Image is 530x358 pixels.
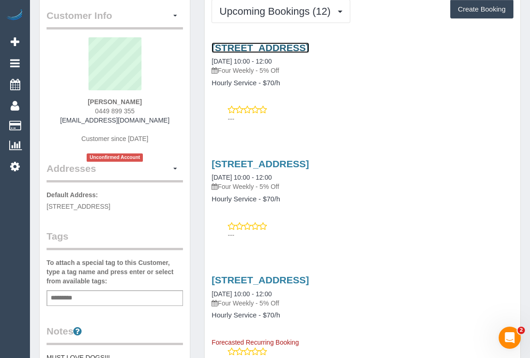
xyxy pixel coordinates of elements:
[212,290,271,298] a: [DATE] 10:00 - 12:00
[47,258,183,286] label: To attach a special tag to this Customer, type a tag name and press enter or select from availabl...
[212,275,309,285] a: [STREET_ADDRESS]
[87,153,143,161] span: Unconfirmed Account
[47,324,183,345] legend: Notes
[47,203,110,210] span: [STREET_ADDRESS]
[60,117,170,124] a: [EMAIL_ADDRESS][DOMAIN_NAME]
[212,299,513,308] p: Four Weekly - 5% Off
[212,311,513,319] h4: Hourly Service - $70/h
[212,66,513,75] p: Four Weekly - 5% Off
[47,229,183,250] legend: Tags
[518,327,525,334] span: 2
[212,174,271,181] a: [DATE] 10:00 - 12:00
[82,135,148,142] span: Customer since [DATE]
[212,58,271,65] a: [DATE] 10:00 - 12:00
[212,339,299,346] span: Forecasted Recurring Booking
[212,42,309,53] a: [STREET_ADDRESS]
[499,327,521,349] iframe: Intercom live chat
[219,6,335,17] span: Upcoming Bookings (12)
[47,190,98,200] label: Default Address:
[212,158,309,169] a: [STREET_ADDRESS]
[95,107,135,115] span: 0449 899 355
[212,195,513,203] h4: Hourly Service - $70/h
[212,182,513,191] p: Four Weekly - 5% Off
[47,9,183,29] legend: Customer Info
[228,230,513,240] p: ---
[212,79,513,87] h4: Hourly Service - $70/h
[88,98,141,106] strong: [PERSON_NAME]
[6,9,24,22] img: Automaid Logo
[228,114,513,123] p: ---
